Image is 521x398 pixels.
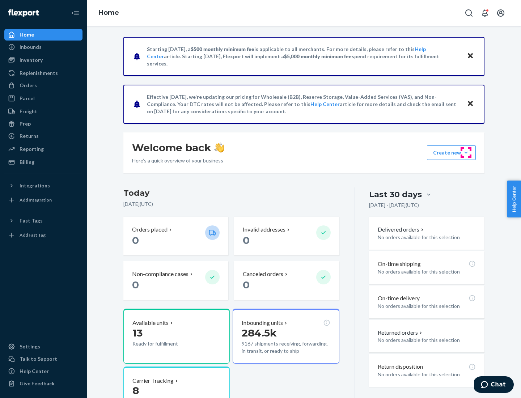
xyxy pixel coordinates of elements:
p: Starting [DATE], a is applicable to all merchants. For more details, please refer to this article... [147,46,460,67]
button: Create new [427,145,476,160]
a: Help Center [4,365,82,377]
a: Freight [4,106,82,117]
p: No orders available for this selection [378,268,476,275]
button: Non-compliance cases 0 [123,261,228,300]
p: [DATE] ( UTC ) [123,200,339,208]
div: Inbounds [20,43,42,51]
button: Available units13Ready for fulfillment [123,309,230,364]
p: No orders available for this selection [378,336,476,344]
span: 13 [132,327,143,339]
button: Fast Tags [4,215,82,226]
button: Close [466,99,475,109]
div: Settings [20,343,40,350]
a: Inventory [4,54,82,66]
button: Give Feedback [4,378,82,389]
div: Orders [20,82,37,89]
a: Prep [4,118,82,130]
ol: breadcrumbs [93,3,125,24]
p: Effective [DATE], we're updating our pricing for Wholesale (B2B), Reserve Storage, Value-Added Se... [147,93,460,115]
p: Here’s a quick overview of your business [132,157,224,164]
p: Return disposition [378,363,423,371]
p: 9167 shipments receiving, forwarding, in transit, or ready to ship [242,340,330,355]
div: Billing [20,158,34,166]
p: On-time shipping [378,260,421,268]
div: Returns [20,132,39,140]
a: Returns [4,130,82,142]
div: Add Fast Tag [20,232,46,238]
p: No orders available for this selection [378,234,476,241]
a: Settings [4,341,82,352]
button: Open account menu [494,6,508,20]
span: 8 [132,384,139,397]
p: No orders available for this selection [378,371,476,378]
button: Integrations [4,180,82,191]
div: Parcel [20,95,35,102]
button: Canceled orders 0 [234,261,339,300]
a: Replenishments [4,67,82,79]
button: Inbounding units284.5k9167 shipments receiving, forwarding, in transit, or ready to ship [233,309,339,364]
p: Non-compliance cases [132,270,189,278]
a: Billing [4,156,82,168]
button: Open Search Box [462,6,476,20]
a: Home [98,9,119,17]
div: Prep [20,120,31,127]
img: Flexport logo [8,9,39,17]
a: Add Integration [4,194,82,206]
a: Reporting [4,143,82,155]
p: Inbounding units [242,319,283,327]
h1: Welcome back [132,141,224,154]
span: 0 [132,279,139,291]
div: Freight [20,108,37,115]
div: Last 30 days [369,189,422,200]
p: No orders available for this selection [378,302,476,310]
div: Home [20,31,34,38]
a: Home [4,29,82,41]
span: 0 [243,279,250,291]
div: Fast Tags [20,217,43,224]
span: $500 monthly minimum fee [191,46,254,52]
span: 0 [243,234,250,246]
button: Talk to Support [4,353,82,365]
div: Talk to Support [20,355,57,363]
p: On-time delivery [378,294,420,302]
a: Add Fast Tag [4,229,82,241]
div: Reporting [20,145,44,153]
a: Parcel [4,93,82,104]
button: Help Center [507,181,521,217]
p: Carrier Tracking [132,377,174,385]
a: Orders [4,80,82,91]
span: $5,000 monthly minimum fee [284,53,352,59]
button: Open notifications [478,6,492,20]
div: Replenishments [20,69,58,77]
button: Close [466,51,475,62]
iframe: Opens a widget where you can chat to one of our agents [474,376,514,394]
p: Invalid addresses [243,225,285,234]
p: Ready for fulfillment [132,340,199,347]
button: Close Navigation [68,6,82,20]
p: Canceled orders [243,270,283,278]
div: Add Integration [20,197,52,203]
span: 0 [132,234,139,246]
p: Orders placed [132,225,168,234]
div: Give Feedback [20,380,55,387]
div: Inventory [20,56,43,64]
button: Delivered orders [378,225,425,234]
p: Available units [132,319,169,327]
a: Inbounds [4,41,82,53]
span: 284.5k [242,327,277,339]
img: hand-wave emoji [214,143,224,153]
button: Returned orders [378,329,424,337]
button: Invalid addresses 0 [234,217,339,255]
p: [DATE] - [DATE] ( UTC ) [369,202,419,209]
button: Orders placed 0 [123,217,228,255]
div: Integrations [20,182,50,189]
div: Help Center [20,368,49,375]
a: Help Center [310,101,340,107]
h3: Today [123,187,339,199]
